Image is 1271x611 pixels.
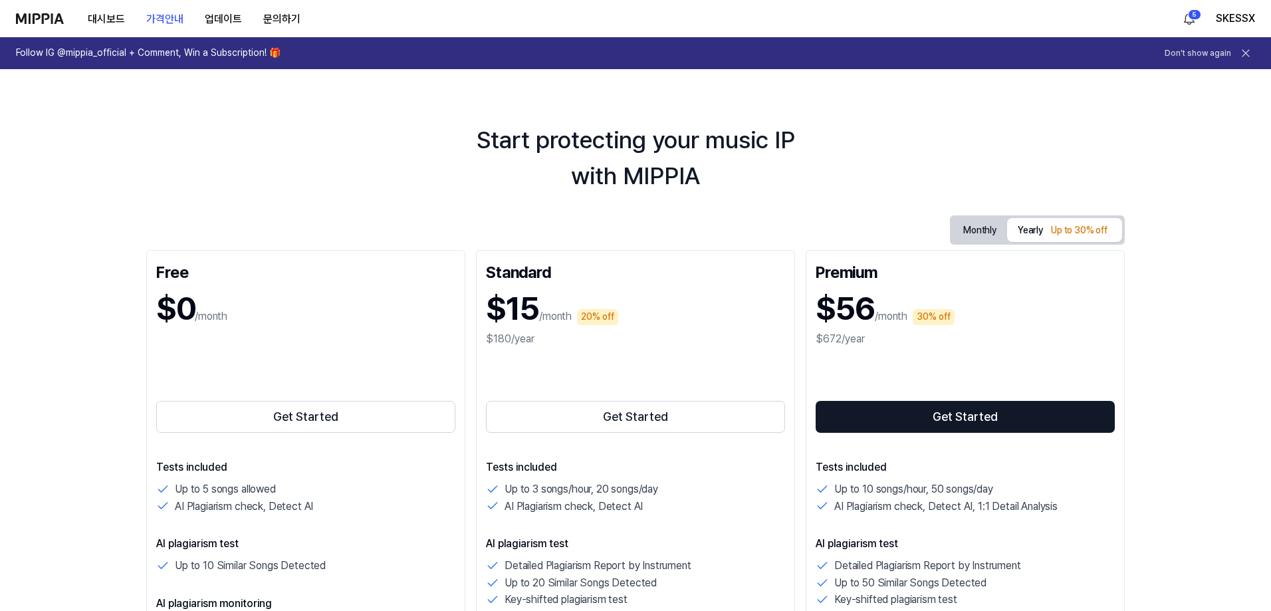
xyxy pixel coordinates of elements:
button: 알림5 [1179,8,1200,29]
p: /month [195,308,227,324]
button: Yearly [1007,218,1122,242]
h1: $0 [156,287,195,331]
button: SKESSX [1216,11,1255,27]
p: Up to 3 songs/hour, 20 songs/day [505,481,658,498]
p: Detailed Plagiarism Report by Instrument [505,557,691,574]
div: Standard [486,260,785,281]
div: Up to 30% off [1047,223,1111,239]
p: AI Plagiarism check, Detect AI [505,498,643,515]
button: Get Started [156,401,455,433]
a: 가격안내 [136,1,194,37]
p: AI Plagiarism check, Detect AI [175,498,313,515]
p: Up to 10 songs/hour, 50 songs/day [834,481,993,498]
a: Get Started [486,398,785,435]
a: 업데이트 [194,1,253,37]
div: $672/year [816,331,1115,347]
div: 20% off [577,309,618,325]
div: Free [156,260,455,281]
p: Up to 50 Similar Songs Detected [834,574,986,592]
div: $180/year [486,331,785,347]
p: AI Plagiarism check, Detect AI, 1:1 Detail Analysis [834,498,1058,515]
button: 대시보드 [77,6,136,33]
p: Key-shifted plagiarism test [505,591,628,608]
img: logo [16,13,64,24]
p: Up to 5 songs allowed [175,481,276,498]
button: Don't show again [1165,48,1231,59]
p: Tests included [486,459,785,475]
p: Up to 10 Similar Songs Detected [175,557,326,574]
p: Key-shifted plagiarism test [834,591,957,608]
div: Premium [816,260,1115,281]
p: Tests included [156,459,455,475]
div: 30% off [913,309,955,325]
button: 문의하기 [253,6,311,33]
p: Detailed Plagiarism Report by Instrument [834,557,1021,574]
img: 알림 [1181,11,1197,27]
a: Get Started [156,398,455,435]
button: Get Started [486,401,785,433]
p: AI plagiarism test [816,536,1115,552]
p: /month [875,308,907,324]
p: AI plagiarism test [156,536,455,552]
button: 업데이트 [194,6,253,33]
p: AI plagiarism test [486,536,785,552]
a: Get Started [816,398,1115,435]
p: /month [539,308,572,324]
button: Monthly [953,220,1007,241]
p: Tests included [816,459,1115,475]
button: Get Started [816,401,1115,433]
p: Up to 20 Similar Songs Detected [505,574,657,592]
div: 5 [1188,9,1201,20]
button: 가격안내 [136,6,194,33]
h1: $15 [486,287,539,331]
h1: Follow IG @mippia_official + Comment, Win a Subscription! 🎁 [16,47,281,60]
h1: $56 [816,287,875,331]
